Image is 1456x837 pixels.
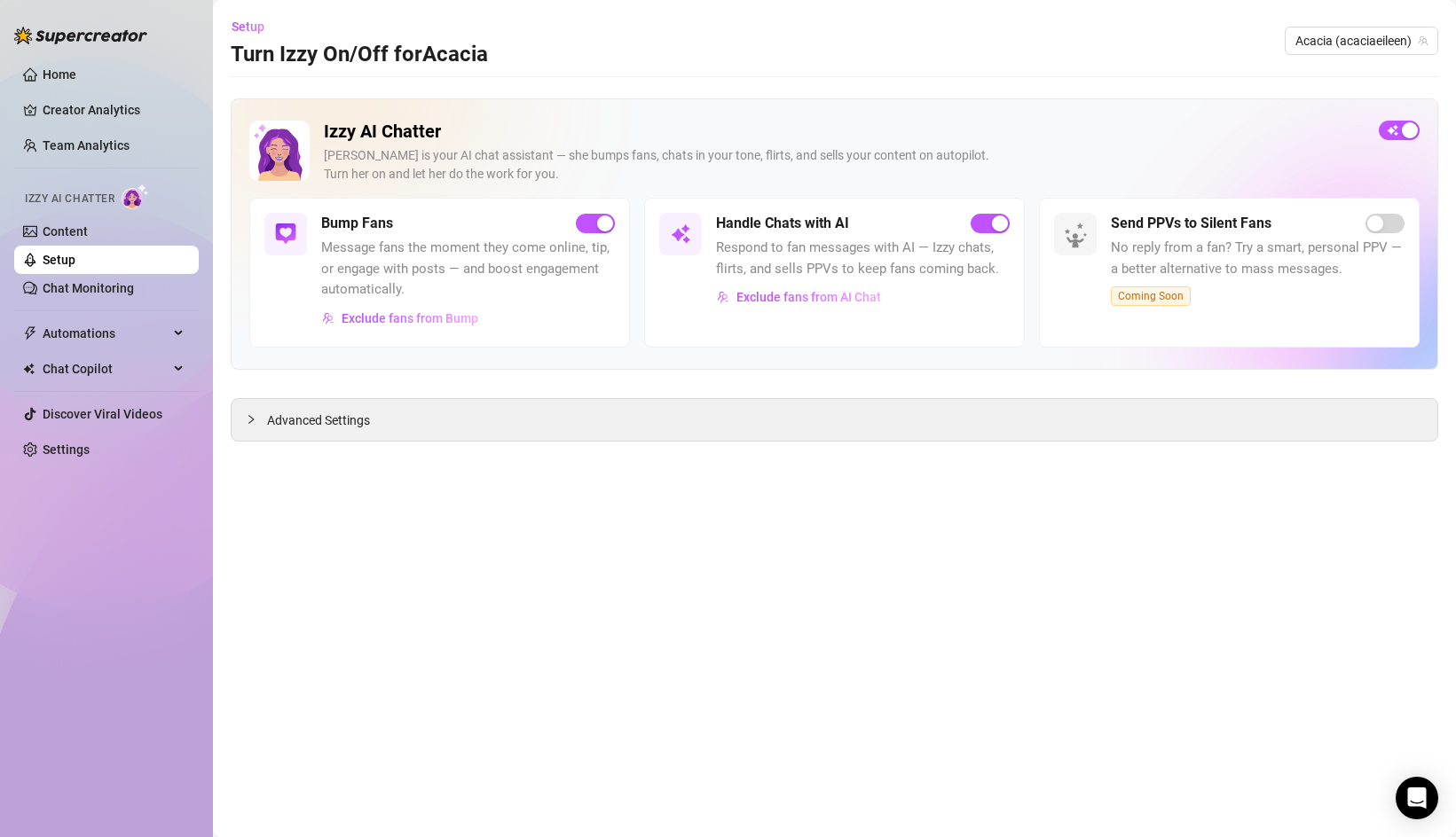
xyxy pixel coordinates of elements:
span: Automations [43,319,169,348]
a: Home [43,67,76,82]
span: Setup [232,20,264,34]
img: svg%3e [670,223,691,245]
a: Discover Viral Videos [43,407,162,421]
h5: Handle Chats with AI [716,213,849,234]
span: Advanced Settings [267,411,370,430]
img: logo-BBDzfeDw.svg [14,27,147,44]
img: AI Chatter [122,184,149,209]
span: Chat Copilot [43,355,169,383]
img: svg%3e [275,223,296,245]
h3: Turn Izzy On/Off for Acacia [231,41,488,69]
a: Content [43,224,88,239]
span: Respond to fan messages with AI — Izzy chats, flirts, and sells PPVs to keep fans coming back. [716,238,1010,279]
span: thunderbolt [23,326,37,340]
img: Izzy AI Chatter [249,121,310,181]
div: collapsed [246,410,267,429]
h5: Send PPVs to Silent Fans [1111,213,1271,234]
span: Exclude fans from Bump [342,311,478,325]
button: Setup [231,12,279,41]
div: Open Intercom Messenger [1396,777,1438,819]
span: No reply from a fan? Try a smart, personal PPV — a better alternative to mass messages. [1111,238,1405,279]
span: collapsed [246,414,256,425]
a: Team Analytics [43,138,130,153]
img: svg%3e [322,312,334,325]
span: Exclude fans from AI Chat [736,290,881,304]
a: Chat Monitoring [43,281,134,295]
a: Creator Analytics [43,96,185,124]
div: [PERSON_NAME] is your AI chat assistant — she bumps fans, chats in your tone, flirts, and sells y... [324,146,1365,184]
h2: Izzy AI Chatter [324,121,1365,143]
span: team [1418,35,1428,46]
img: silent-fans-ppv-o-N6Mmdf.svg [1064,223,1092,251]
button: Exclude fans from AI Chat [716,283,882,311]
a: Settings [43,442,90,457]
span: Coming Soon [1111,286,1191,306]
a: Setup [43,253,75,267]
button: Exclude fans from Bump [321,304,479,332]
img: Chat Copilot [23,363,35,375]
h5: Bump Fans [321,213,393,234]
span: Izzy AI Chatter [25,191,114,207]
img: svg%3e [717,291,729,303]
span: Message fans the moment they come online, tip, or engage with posts — and boost engagement automa... [321,238,615,301]
span: Acacia (acaciaeileen) [1295,27,1428,54]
